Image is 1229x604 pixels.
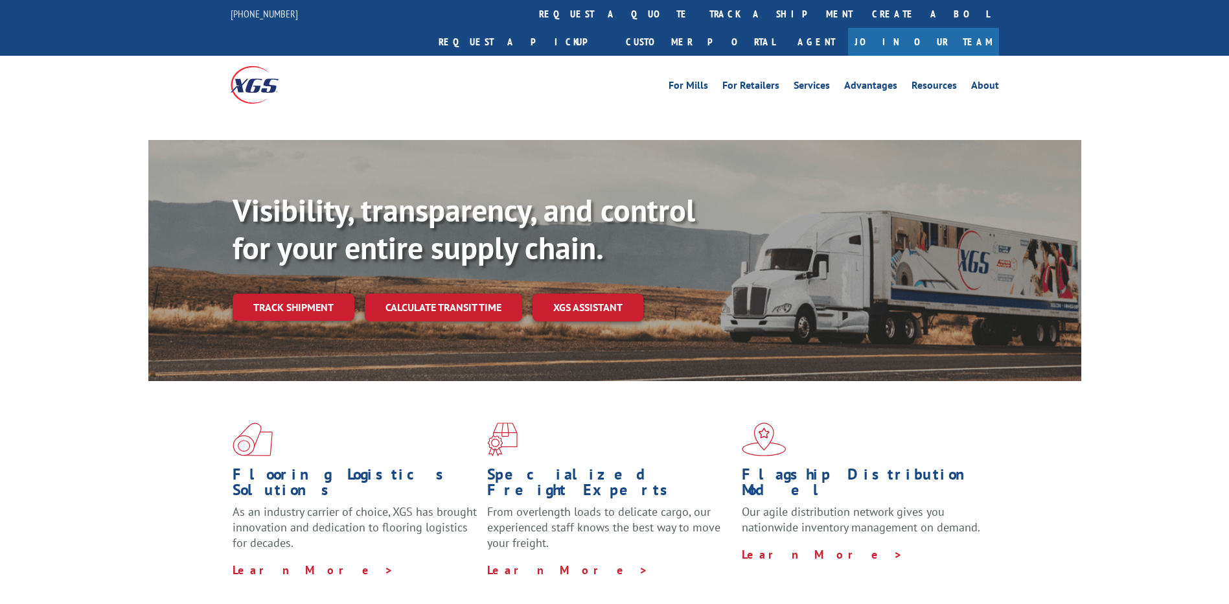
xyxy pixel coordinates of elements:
[487,504,732,562] p: From overlength loads to delicate cargo, our experienced staff knows the best way to move your fr...
[233,504,477,550] span: As an industry carrier of choice, XGS has brought innovation and dedication to flooring logistics...
[742,547,903,562] a: Learn More >
[742,423,787,456] img: xgs-icon-flagship-distribution-model-red
[233,190,695,268] b: Visibility, transparency, and control for your entire supply chain.
[616,28,785,56] a: Customer Portal
[669,80,708,95] a: For Mills
[794,80,830,95] a: Services
[429,28,616,56] a: Request a pickup
[912,80,957,95] a: Resources
[233,294,354,321] a: Track shipment
[848,28,999,56] a: Join Our Team
[742,504,980,535] span: Our agile distribution network gives you nationwide inventory management on demand.
[487,423,518,456] img: xgs-icon-focused-on-flooring-red
[487,563,649,577] a: Learn More >
[365,294,522,321] a: Calculate transit time
[785,28,848,56] a: Agent
[233,423,273,456] img: xgs-icon-total-supply-chain-intelligence-red
[742,467,987,504] h1: Flagship Distribution Model
[233,563,394,577] a: Learn More >
[487,467,732,504] h1: Specialized Freight Experts
[231,7,298,20] a: [PHONE_NUMBER]
[844,80,897,95] a: Advantages
[233,467,477,504] h1: Flooring Logistics Solutions
[533,294,643,321] a: XGS ASSISTANT
[722,80,779,95] a: For Retailers
[971,80,999,95] a: About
